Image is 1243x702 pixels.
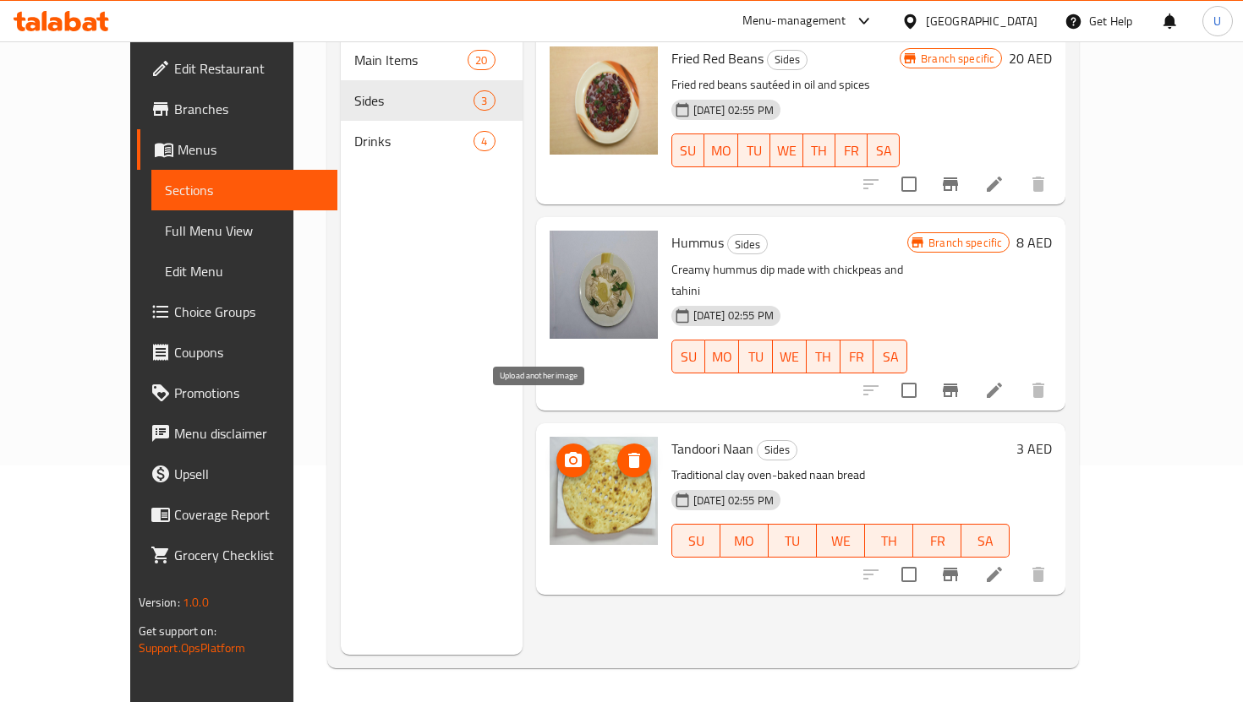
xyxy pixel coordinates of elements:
button: TH [807,340,841,373]
p: Fried red beans sautéed in oil and spices [671,74,901,95]
span: 4 [474,133,494,150]
button: WE [770,133,803,167]
span: Menus [178,139,324,160]
span: Fried Red Beans [671,46,764,71]
span: MO [711,139,731,163]
span: MO [712,345,732,369]
span: SA [874,139,893,163]
a: Choice Groups [137,291,337,332]
img: Tandoori Naan [550,437,658,545]
p: Traditional clay oven-baked naan bread [671,465,1010,486]
div: Main Items20 [341,40,522,80]
span: SA [880,345,901,369]
span: 20 [468,52,494,68]
button: TH [865,524,913,558]
span: Upsell [174,464,324,484]
span: [DATE] 02:55 PM [687,492,780,509]
button: TU [769,524,817,558]
span: WE [780,345,800,369]
span: 3 [474,93,494,109]
span: Edit Restaurant [174,58,324,79]
div: Sides3 [341,80,522,121]
button: MO [720,524,769,558]
span: Tandoori Naan [671,436,753,461]
nav: Menu sections [341,33,522,168]
a: Coverage Report [137,494,337,535]
span: U [1213,12,1221,30]
span: TH [872,529,906,553]
span: SU [679,139,698,163]
span: Menu disclaimer [174,423,324,444]
span: Branches [174,99,324,119]
button: Branch-specific-item [930,554,971,595]
a: Upsell [137,454,337,494]
span: SA [968,529,1003,553]
div: Sides [767,50,808,70]
a: Menus [137,129,337,170]
span: Branch specific [922,235,1009,251]
a: Edit Menu [151,251,337,291]
span: Edit Menu [165,261,324,281]
button: Branch-specific-item [930,370,971,411]
span: Select to update [891,557,927,592]
span: Sides [728,235,767,254]
span: Version: [139,591,180,613]
a: Support.OpsPlatform [139,637,246,659]
button: delete [1018,164,1059,204]
span: [DATE] 02:55 PM [687,307,780,324]
span: TU [775,529,810,553]
img: Fried Red Beans [550,46,658,155]
button: SU [671,133,704,167]
span: Sides [354,90,474,111]
button: delete [1018,554,1059,595]
span: FR [842,139,861,163]
img: Hummus [550,231,658,339]
span: [DATE] 02:55 PM [687,102,780,118]
button: WE [817,524,865,558]
button: Branch-specific-item [930,164,971,204]
div: Sides [757,440,797,460]
button: MO [705,340,739,373]
div: Drinks4 [341,121,522,161]
div: items [474,131,495,151]
a: Edit menu item [984,380,1005,400]
span: Branch specific [914,51,1001,67]
button: SA [961,524,1010,558]
div: Drinks [354,131,474,151]
button: SU [671,524,720,558]
span: Main Items [354,50,468,70]
span: Sides [768,50,807,69]
a: Sections [151,170,337,210]
span: Coverage Report [174,504,324,525]
span: Select to update [891,373,927,408]
div: Sides [727,234,768,254]
button: MO [704,133,738,167]
button: delete image [617,444,651,477]
div: items [474,90,495,111]
a: Edit menu item [984,564,1005,585]
span: WE [824,529,858,553]
div: [GEOGRAPHIC_DATA] [926,12,1038,30]
span: FR [847,345,868,369]
span: Select to update [891,166,927,202]
p: Creamy hummus dip made with chickpeas and tahini [671,259,908,302]
span: SU [679,529,714,553]
a: Promotions [137,373,337,413]
span: Sections [165,180,324,200]
a: Menu disclaimer [137,413,337,454]
button: delete [1018,370,1059,411]
button: upload picture [556,444,590,477]
button: SA [868,133,900,167]
a: Edit menu item [984,174,1005,194]
button: FR [835,133,868,167]
button: SA [873,340,907,373]
a: Grocery Checklist [137,535,337,575]
span: 1.0.0 [183,591,209,613]
span: Choice Groups [174,302,324,322]
h6: 8 AED [1016,231,1052,254]
span: TH [813,345,834,369]
span: Grocery Checklist [174,545,324,565]
span: MO [727,529,762,553]
span: TU [746,345,766,369]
